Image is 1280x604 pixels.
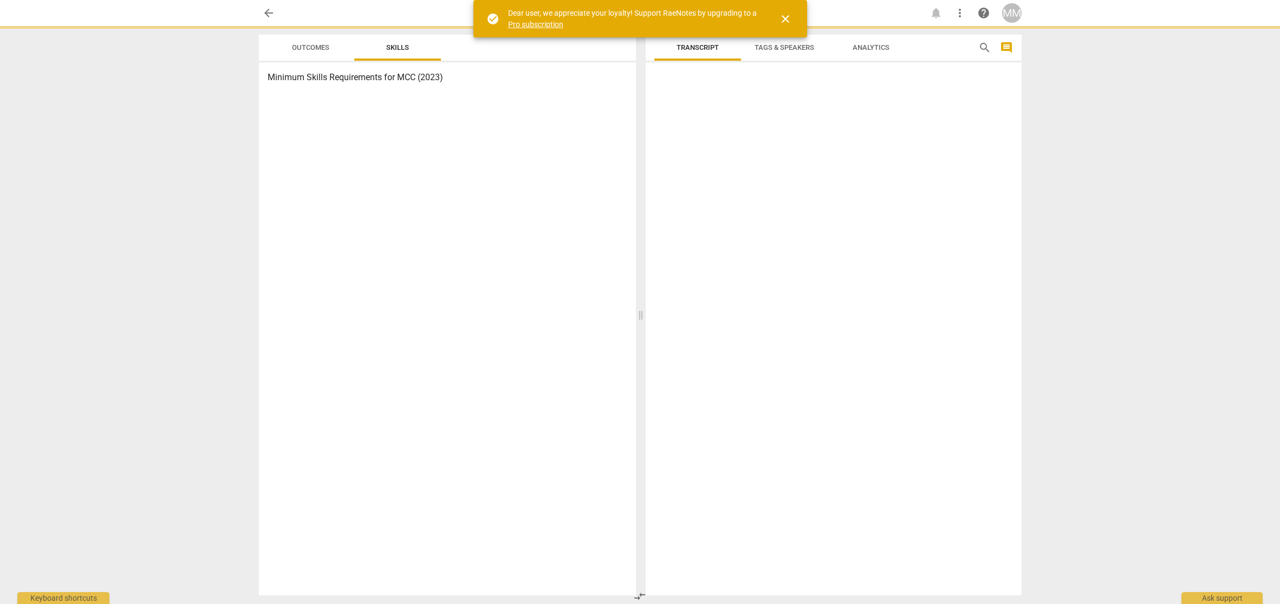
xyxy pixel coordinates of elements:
[633,590,646,603] span: compare_arrows
[1002,3,1022,23] button: MM
[853,43,889,51] span: Analytics
[1181,592,1263,604] div: Ask support
[953,7,966,20] span: more_vert
[779,12,792,25] span: close
[978,41,991,54] span: search
[292,43,329,51] span: Outcomes
[772,6,798,32] button: Close
[386,43,409,51] span: Skills
[486,12,499,25] span: check_circle
[508,20,563,29] a: Pro subscription
[17,592,109,604] div: Keyboard shortcuts
[755,43,814,51] span: Tags & Speakers
[977,7,990,20] span: help
[268,71,627,84] h3: Minimum Skills Requirements for MCC (2023)
[262,7,275,20] span: arrow_back
[998,39,1015,56] button: Show/Hide comments
[677,43,719,51] span: Transcript
[508,8,759,30] div: Dear user, we appreciate your loyalty! Support RaeNotes by upgrading to a
[976,39,993,56] button: Search
[1000,41,1013,54] span: comment
[974,3,993,23] a: Help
